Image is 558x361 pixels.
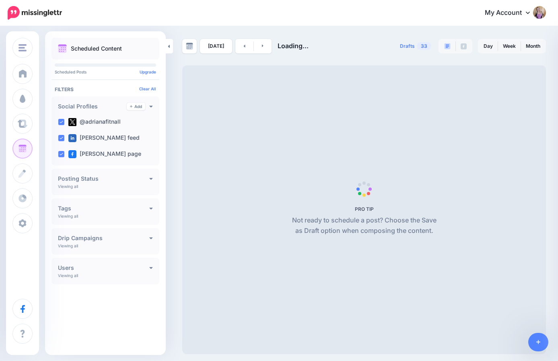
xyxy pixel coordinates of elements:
img: calendar-grey-darker.png [186,43,193,50]
p: Not ready to schedule a post? Choose the Save as Draft option when composing the content. [289,215,440,236]
h4: Users [58,265,149,271]
a: [DATE] [200,39,232,53]
p: Viewing all [58,243,78,248]
a: Drafts33 [395,39,436,53]
img: Missinglettr [8,6,62,20]
a: Add [127,103,145,110]
span: 33 [417,42,431,50]
label: [PERSON_NAME] feed [68,134,140,142]
span: Loading... [278,42,309,50]
label: [PERSON_NAME] page [68,150,141,158]
h4: Drip Campaigns [58,235,149,241]
img: paragraph-boxed.png [444,43,451,49]
p: Viewing all [58,273,78,278]
a: Day [479,40,498,53]
span: Drafts [400,44,415,49]
a: Upgrade [140,69,156,74]
img: twitter-square.png [68,118,76,126]
a: Month [521,40,545,53]
img: facebook-grey-square.png [461,43,467,49]
p: Viewing all [58,184,78,189]
img: calendar.png [58,44,67,53]
label: @adrianafitnall [68,118,121,126]
p: Viewing all [58,214,78,218]
img: menu.png [19,44,27,51]
p: Scheduled Posts [55,70,156,74]
p: Scheduled Content [71,46,122,51]
h4: Tags [58,206,149,211]
a: My Account [477,3,546,23]
a: Week [498,40,521,53]
a: Clear All [139,86,156,91]
h5: PRO TIP [289,206,440,212]
h4: Filters [55,86,156,92]
img: linkedin-square.png [68,134,76,142]
h4: Posting Status [58,176,149,182]
h4: Social Profiles [58,104,127,109]
img: facebook-square.png [68,150,76,158]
